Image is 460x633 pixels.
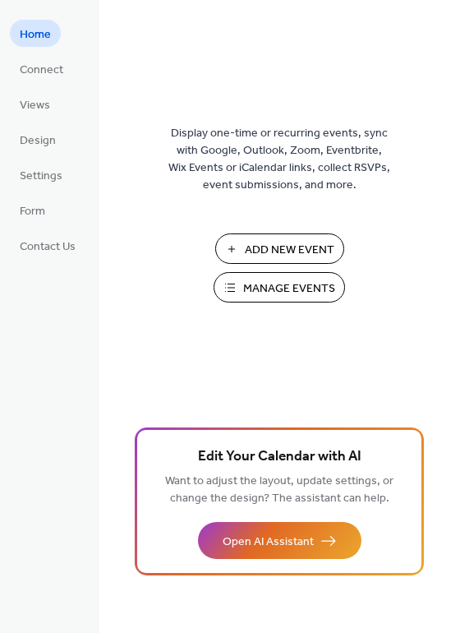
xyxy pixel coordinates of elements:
span: Add New Event [245,242,334,259]
span: Display one-time or recurring events, sync with Google, Outlook, Zoom, Eventbrite, Wix Events or ... [168,125,390,194]
a: Connect [10,55,73,82]
span: Views [20,97,50,114]
span: Form [20,203,45,220]
span: Contact Us [20,238,76,256]
button: Add New Event [215,233,344,264]
span: Edit Your Calendar with AI [198,446,361,469]
a: Home [10,20,61,47]
span: Connect [20,62,63,79]
span: Want to adjust the layout, update settings, or change the design? The assistant can help. [165,470,393,510]
button: Manage Events [214,272,345,303]
span: Home [20,26,51,44]
span: Open AI Assistant [223,534,314,551]
button: Open AI Assistant [198,522,361,559]
span: Manage Events [243,280,335,298]
span: Settings [20,168,62,185]
a: Contact Us [10,232,85,259]
span: Design [20,132,56,150]
a: Design [10,126,66,153]
a: Views [10,90,60,118]
a: Settings [10,161,72,188]
a: Form [10,196,55,224]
